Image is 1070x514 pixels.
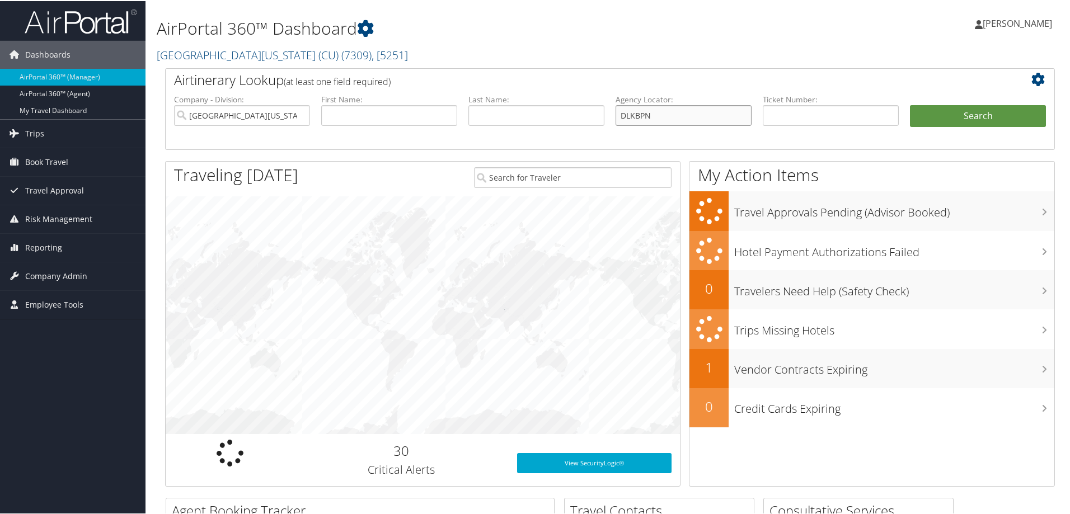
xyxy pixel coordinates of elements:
a: 0Travelers Need Help (Safety Check) [689,269,1054,308]
a: Travel Approvals Pending (Advisor Booked) [689,190,1054,230]
label: First Name: [321,93,457,104]
a: [GEOGRAPHIC_DATA][US_STATE] (CU) [157,46,408,62]
h1: Traveling [DATE] [174,162,298,186]
span: Travel Approval [25,176,84,204]
span: ( 7309 ) [341,46,372,62]
span: Employee Tools [25,290,83,318]
h3: Vendor Contracts Expiring [734,355,1054,376]
a: Hotel Payment Authorizations Failed [689,230,1054,270]
a: Trips Missing Hotels [689,308,1054,348]
label: Last Name: [468,93,604,104]
h3: Hotel Payment Authorizations Failed [734,238,1054,259]
input: Search for Traveler [474,166,672,187]
h2: 30 [303,440,500,459]
span: Company Admin [25,261,87,289]
h3: Critical Alerts [303,461,500,477]
span: [PERSON_NAME] [983,16,1052,29]
img: airportal-logo.png [25,7,137,34]
h1: My Action Items [689,162,1054,186]
a: View SecurityLogic® [517,452,672,472]
span: , [ 5251 ] [372,46,408,62]
span: (at least one field required) [284,74,391,87]
h2: 0 [689,396,729,415]
a: 1Vendor Contracts Expiring [689,348,1054,387]
span: Dashboards [25,40,71,68]
h1: AirPortal 360™ Dashboard [157,16,761,39]
label: Ticket Number: [763,93,899,104]
h2: 0 [689,278,729,297]
h2: Airtinerary Lookup [174,69,972,88]
a: 0Credit Cards Expiring [689,387,1054,426]
a: [PERSON_NAME] [975,6,1063,39]
h3: Travelers Need Help (Safety Check) [734,277,1054,298]
label: Company - Division: [174,93,310,104]
span: Risk Management [25,204,92,232]
h2: 1 [689,357,729,376]
button: Search [910,104,1046,126]
span: Reporting [25,233,62,261]
label: Agency Locator: [616,93,752,104]
h3: Travel Approvals Pending (Advisor Booked) [734,198,1054,219]
span: Book Travel [25,147,68,175]
h3: Credit Cards Expiring [734,394,1054,416]
h3: Trips Missing Hotels [734,316,1054,337]
span: Trips [25,119,44,147]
